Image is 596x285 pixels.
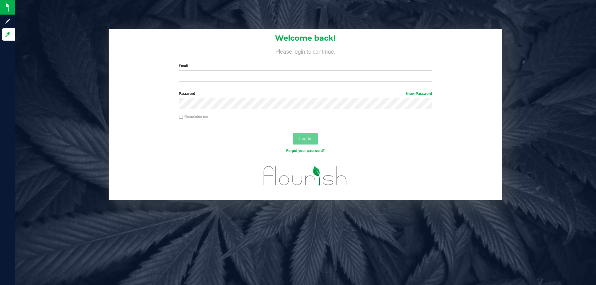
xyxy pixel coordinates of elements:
[179,63,432,69] label: Email
[293,133,318,145] button: Log In
[179,91,195,96] span: Password
[286,149,325,153] a: Forgot your password?
[109,34,502,42] h1: Welcome back!
[5,31,11,38] inline-svg: Log in
[299,136,311,141] span: Log In
[256,160,354,192] img: flourish_logo.svg
[179,114,208,119] label: Remember me
[5,18,11,24] inline-svg: Sign up
[405,91,432,96] a: Show Password
[109,47,502,55] h4: Please login to continue.
[179,115,183,119] input: Remember me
